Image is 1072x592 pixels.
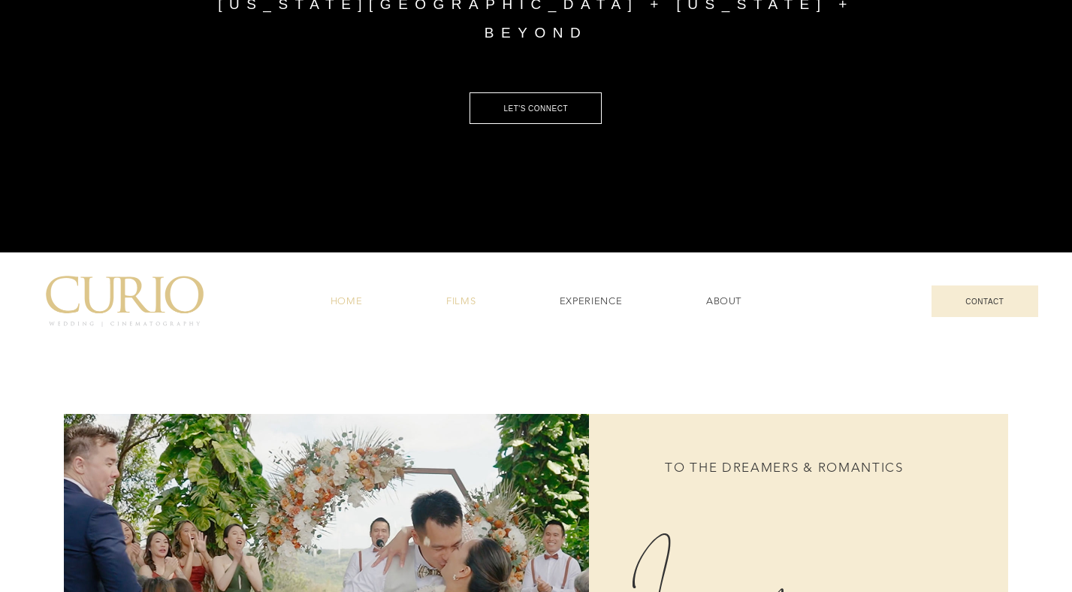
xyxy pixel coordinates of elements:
[470,92,602,124] a: LET'S CONNECT
[706,294,741,308] span: ABOUT
[932,285,1038,317] a: CONTACT
[521,287,661,316] a: EXPERIENCE
[965,298,1004,306] span: CONTACT
[665,460,904,475] span: TO THE DREAMERS & ROMANTICS
[291,287,781,316] nav: Site
[667,287,781,316] a: ABOUT
[446,294,476,308] span: FILMS
[560,294,623,308] span: EXPERIENCE
[45,276,204,326] img: C_Logo.png
[503,104,568,113] span: LET'S CONNECT
[331,294,363,308] span: HOME
[407,287,515,316] a: FILMS
[291,287,401,316] a: HOME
